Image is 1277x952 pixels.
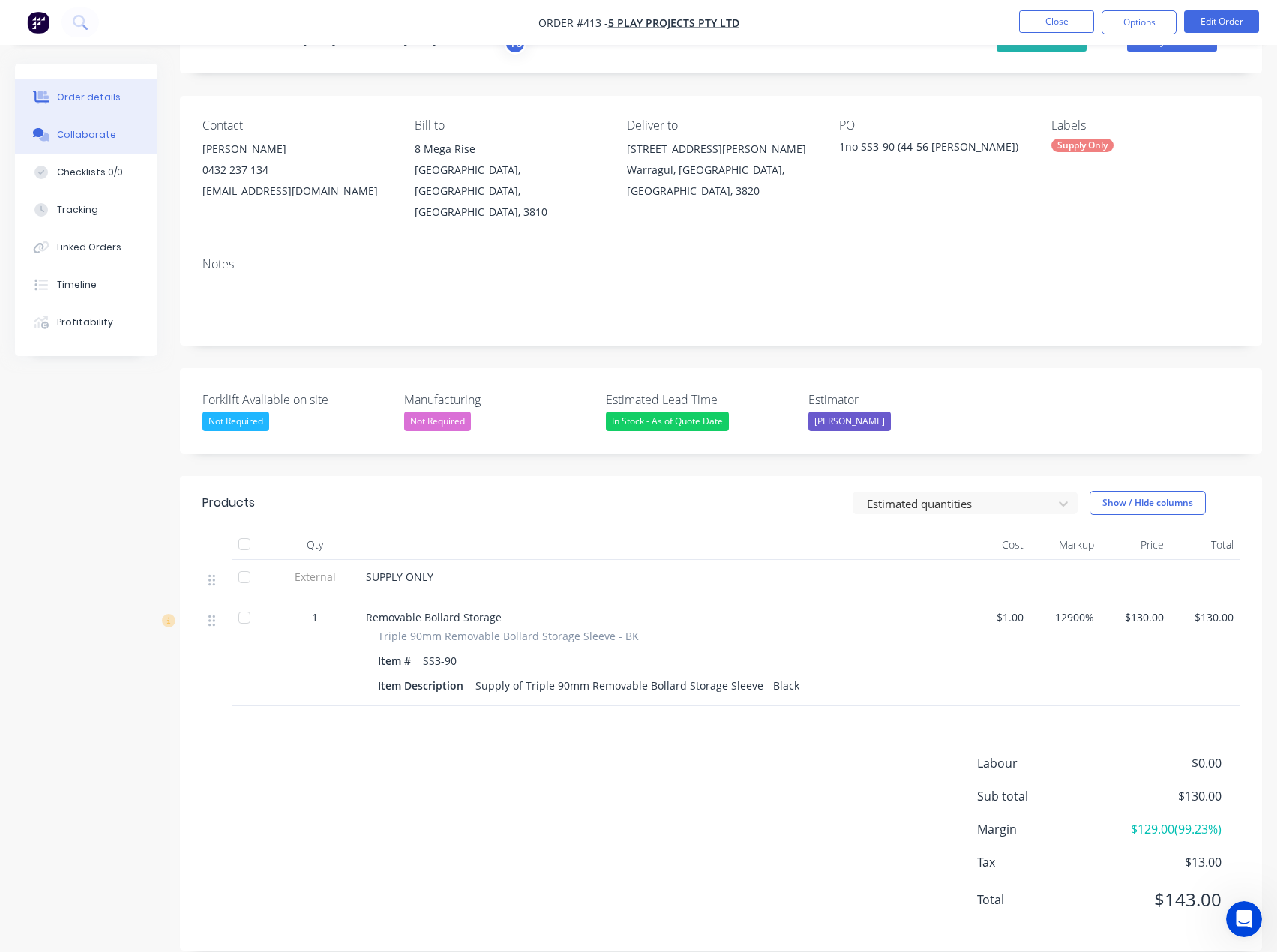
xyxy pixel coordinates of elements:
[1106,609,1164,625] span: $130.00
[417,650,463,672] div: SS3-90
[15,266,157,304] button: Timeline
[1111,787,1222,805] span: $130.00
[977,820,1111,838] span: Margin
[378,650,417,672] div: Item #
[10,6,38,34] button: go back
[57,128,116,142] div: Collaborate
[276,569,354,585] span: External
[263,7,290,34] div: Close
[57,316,113,329] div: Profitability
[415,139,603,223] div: 8 Mega Rise[GEOGRAPHIC_DATA], [GEOGRAPHIC_DATA], [GEOGRAPHIC_DATA], 3810
[15,191,157,229] button: Tracking
[1176,609,1234,625] span: $130.00
[1111,820,1222,838] span: $129.00 ( 99.23 %)
[839,118,1027,133] div: PO
[1170,530,1240,560] div: Total
[1019,10,1094,33] button: Close
[202,139,391,202] div: [PERSON_NAME]0432 237 134[EMAIL_ADDRESS][DOMAIN_NAME]
[839,139,1027,160] div: 1no SS3-90 (44-56 [PERSON_NAME])
[977,891,1111,909] span: Total
[627,160,815,202] div: Warragul, [GEOGRAPHIC_DATA], [GEOGRAPHIC_DATA], 3820
[202,139,391,160] div: [PERSON_NAME]
[627,118,815,133] div: Deliver to
[378,628,639,644] span: Triple 90mm Removable Bollard Storage Sleeve - BK
[27,11,49,34] img: Factory
[15,154,157,191] button: Checklists 0/0
[1100,530,1170,560] div: Price
[1111,853,1222,871] span: $13.00
[57,166,123,179] div: Checklists 0/0
[808,412,891,431] div: [PERSON_NAME]
[202,391,390,409] label: Forklift Avaliable on site
[1036,609,1093,625] span: 12900%
[977,853,1111,871] span: Tax
[538,16,608,30] span: Order #413 -
[57,278,97,292] div: Timeline
[1030,530,1099,560] div: Markup
[1051,139,1114,152] div: Supply Only
[202,160,391,181] div: 0432 237 134
[366,570,433,584] span: SUPPLY ONLY
[1226,901,1262,937] iframe: To enrich screen reader interactions, please activate Accessibility in Grammarly extension settings
[57,203,98,217] div: Tracking
[404,391,592,409] label: Manufacturing
[608,16,739,30] a: 5 Play Projects PTY LTD
[606,391,793,409] label: Estimated Lead Time
[415,118,603,133] div: Bill to
[415,160,603,223] div: [GEOGRAPHIC_DATA], [GEOGRAPHIC_DATA], [GEOGRAPHIC_DATA], 3810
[15,116,157,154] button: Collaborate
[202,181,391,202] div: [EMAIL_ADDRESS][DOMAIN_NAME]
[1090,491,1206,515] button: Show / Hide columns
[270,530,360,560] div: Qty
[1051,118,1240,133] div: Labels
[57,241,121,254] div: Linked Orders
[57,91,121,104] div: Order details
[404,412,471,431] div: Not Required
[15,79,157,116] button: Order details
[1111,754,1222,772] span: $0.00
[202,257,1240,271] div: Notes
[966,609,1024,625] span: $1.00
[1184,10,1259,33] button: Edit Order
[808,391,996,409] label: Estimator
[202,412,269,431] div: Not Required
[202,118,391,133] div: Contact
[960,530,1030,560] div: Cost
[15,304,157,341] button: Profitability
[1111,886,1222,913] span: $143.00
[202,494,255,512] div: Products
[1102,10,1177,34] button: Options
[627,139,815,202] div: [STREET_ADDRESS][PERSON_NAME]Warragul, [GEOGRAPHIC_DATA], [GEOGRAPHIC_DATA], 3820
[15,229,157,266] button: Linked Orders
[977,787,1111,805] span: Sub total
[312,609,318,625] span: 1
[469,675,805,696] div: Supply of Triple 90mm Removable Bollard Storage Sleeve - Black
[415,139,603,160] div: 8 Mega Rise
[627,139,815,160] div: [STREET_ADDRESS][PERSON_NAME]
[366,610,502,624] span: Removable Bollard Storage
[606,412,729,431] div: In Stock - As of Quote Date
[378,675,469,696] div: Item Description
[977,754,1111,772] span: Labour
